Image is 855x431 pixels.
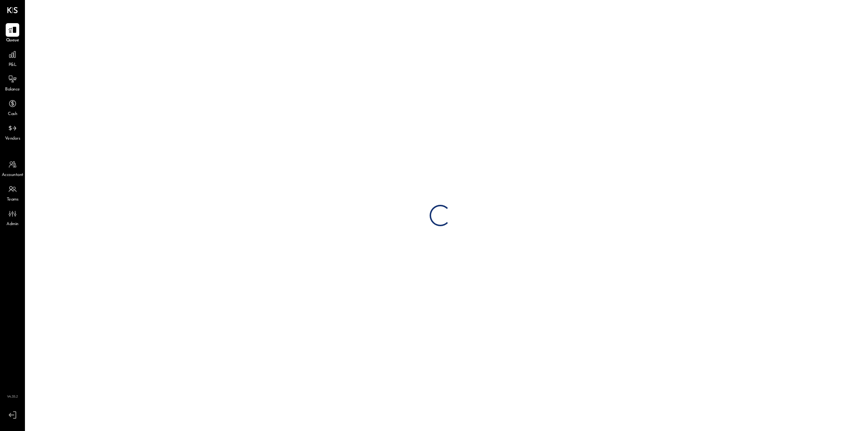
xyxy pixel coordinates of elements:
a: Teams [0,182,25,203]
span: Cash [8,111,17,118]
span: Balance [5,87,20,93]
span: Queue [6,37,19,44]
span: Accountant [2,172,24,178]
span: P&L [9,62,17,68]
span: Admin [6,221,19,228]
a: P&L [0,48,25,68]
span: Vendors [5,136,20,142]
a: Balance [0,72,25,93]
a: Vendors [0,121,25,142]
a: Admin [0,207,25,228]
span: Teams [7,197,19,203]
a: Cash [0,97,25,118]
a: Accountant [0,158,25,178]
a: Queue [0,23,25,44]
